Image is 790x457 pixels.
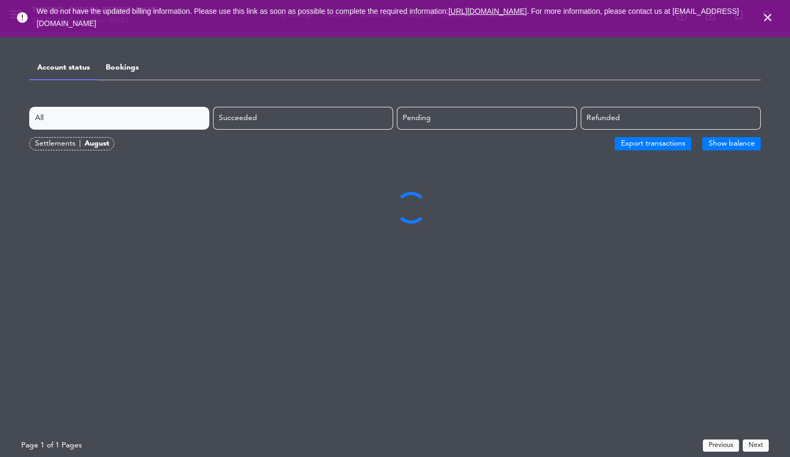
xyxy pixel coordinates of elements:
div: Settlements [35,138,84,150]
div: Refunded [581,107,761,130]
a: . For more information, please contact us at [EMAIL_ADDRESS][DOMAIN_NAME] [37,7,739,28]
span: We do not have the updated billing information. Please use this link as soon as possible to compl... [37,7,739,28]
i: close [761,11,774,24]
a: Bookings [106,64,139,71]
div: Succeeded [213,107,393,130]
span: | [79,138,81,150]
i: error [16,11,29,24]
div: August [84,138,109,150]
button: Show balance [702,137,761,150]
button: Export transactions [615,137,691,150]
a: [URL][DOMAIN_NAME] [448,7,527,15]
div: Pending [397,107,577,130]
div: All [29,107,209,130]
a: Account status [37,64,90,71]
